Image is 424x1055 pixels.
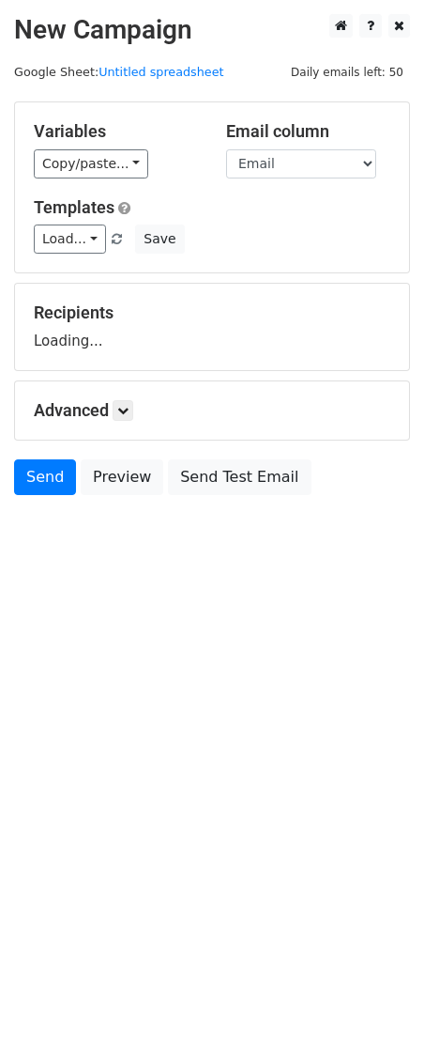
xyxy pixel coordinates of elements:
span: Daily emails left: 50 [284,62,410,83]
a: Load... [34,225,106,254]
a: Copy/paste... [34,149,148,178]
button: Save [135,225,184,254]
a: Untitled spreadsheet [98,65,223,79]
a: Daily emails left: 50 [284,65,410,79]
a: Templates [34,197,114,217]
div: Loading... [34,303,390,351]
h5: Recipients [34,303,390,323]
h5: Email column [226,121,390,142]
small: Google Sheet: [14,65,224,79]
a: Send [14,459,76,495]
a: Send Test Email [168,459,310,495]
a: Preview [81,459,163,495]
h2: New Campaign [14,14,410,46]
h5: Advanced [34,400,390,421]
h5: Variables [34,121,198,142]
